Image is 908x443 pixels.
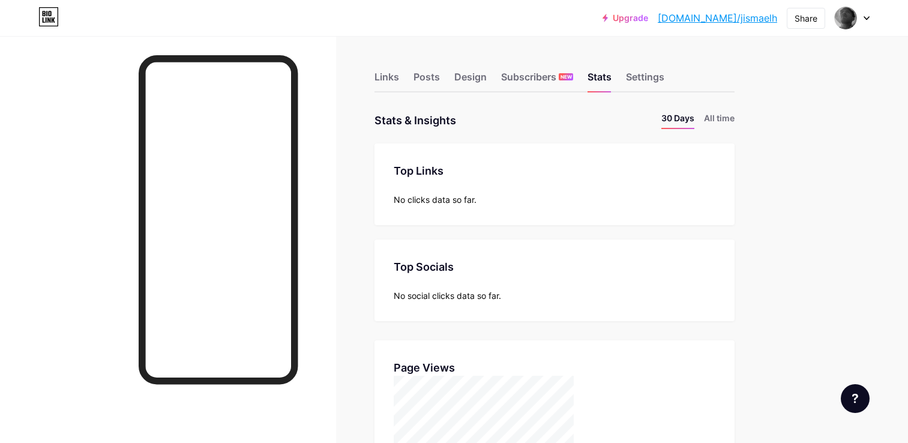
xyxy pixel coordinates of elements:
img: Ismael Hernández José Alberto [834,7,857,29]
div: Page Views [394,360,715,376]
div: Links [374,70,399,91]
a: [DOMAIN_NAME]/jismaelh [658,11,777,25]
div: No social clicks data so far. [394,289,715,302]
a: Upgrade [603,13,648,23]
div: Share [795,12,817,25]
div: Stats [588,70,612,91]
div: Top Socials [394,259,715,275]
div: Stats & Insights [374,112,456,129]
li: All time [704,112,735,129]
li: 30 Days [661,112,694,129]
div: Subscribers [501,70,573,91]
div: Settings [626,70,664,91]
div: Top Links [394,163,715,179]
div: Design [454,70,487,91]
div: Posts [413,70,440,91]
span: NEW [561,73,572,80]
div: No clicks data so far. [394,193,715,206]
